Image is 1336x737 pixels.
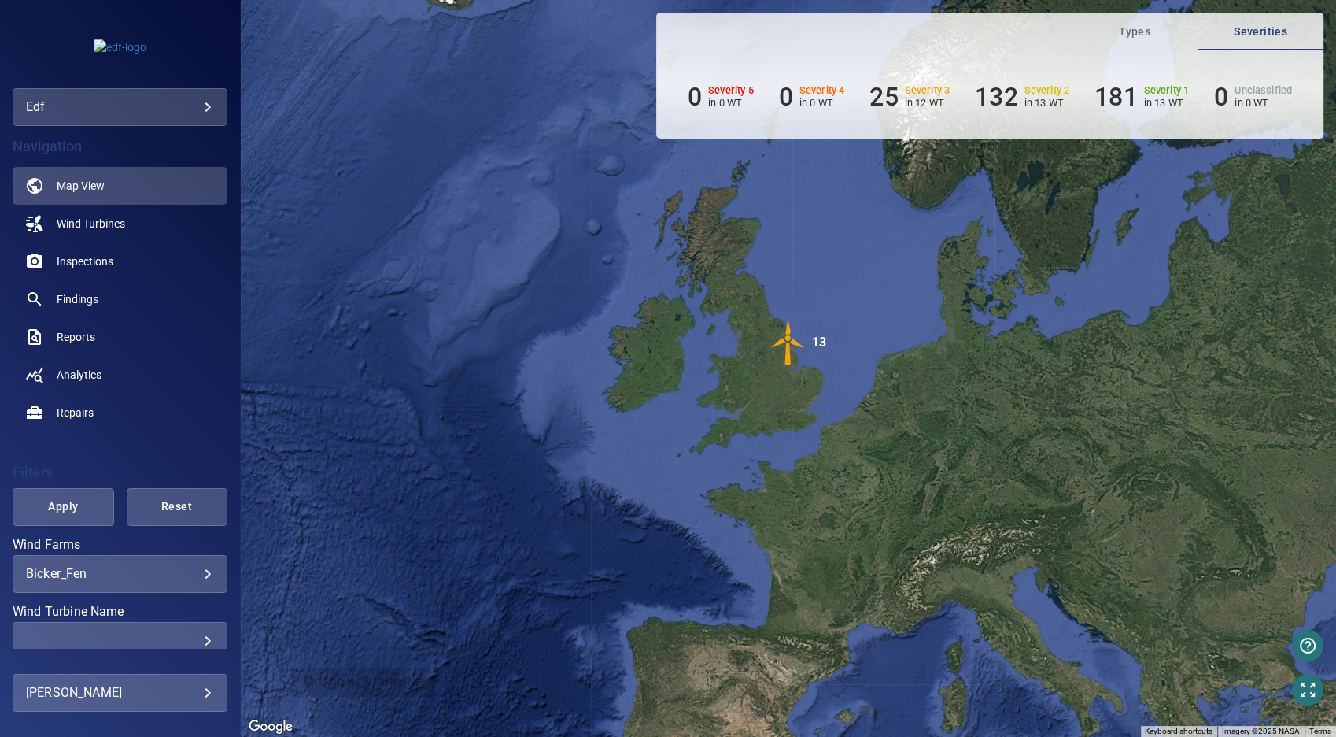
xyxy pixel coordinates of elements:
[13,205,227,243] a: windturbines noActive
[688,82,702,112] h6: 0
[1235,85,1292,96] h6: Unclassified
[1024,97,1070,109] p: in 13 WT
[13,394,227,431] a: repairs noActive
[13,243,227,280] a: inspections noActive
[1144,85,1190,96] h6: Severity 1
[146,497,208,517] span: Reset
[708,85,754,96] h6: Severity 5
[765,319,812,368] gmp-advanced-marker: 13
[13,488,113,526] button: Apply
[13,318,227,356] a: reports noActive
[94,39,146,55] img: edf-logo
[57,216,125,231] span: Wind Turbines
[26,680,214,706] div: [PERSON_NAME]
[32,497,94,517] span: Apply
[708,97,754,109] p: in 0 WT
[13,280,227,318] a: findings noActive
[869,82,898,112] h6: 25
[1081,22,1188,42] span: Types
[57,405,94,420] span: Repairs
[1094,82,1137,112] h6: 181
[245,717,297,737] a: Open this area in Google Maps (opens a new window)
[13,88,227,126] div: edf
[245,717,297,737] img: Google
[57,254,113,269] span: Inspections
[1235,97,1292,109] p: in 0 WT
[13,465,227,480] h4: Filters
[1214,82,1228,112] h6: 0
[57,329,95,345] span: Reports
[688,82,754,112] li: Severity 5
[1222,727,1300,735] span: Imagery ©2025 NASA
[13,606,227,618] label: Wind Turbine Name
[812,319,826,366] div: 13
[26,566,214,581] div: Bicker_Fen
[905,85,950,96] h6: Severity 3
[1207,22,1314,42] span: Severities
[13,356,227,394] a: analytics noActive
[57,178,105,194] span: Map View
[127,488,227,526] button: Reset
[57,367,101,383] span: Analytics
[1144,97,1190,109] p: in 13 WT
[779,82,793,112] h6: 0
[779,82,845,112] li: Severity 4
[1024,85,1070,96] h6: Severity 2
[869,82,950,112] li: Severity 3
[765,319,812,366] img: windFarmIconCat3.svg
[1145,726,1212,737] button: Keyboard shortcuts
[1094,82,1189,112] li: Severity 1
[1309,727,1331,735] a: Terms (opens in new tab)
[13,539,227,551] label: Wind Farms
[13,622,227,660] div: Wind Turbine Name
[13,555,227,593] div: Wind Farms
[975,82,1017,112] h6: 132
[13,167,227,205] a: map active
[799,97,845,109] p: in 0 WT
[905,97,950,109] p: in 12 WT
[57,291,98,307] span: Findings
[799,85,845,96] h6: Severity 4
[13,139,227,154] h4: Navigation
[26,94,214,120] div: edf
[1214,82,1292,112] li: Severity Unclassified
